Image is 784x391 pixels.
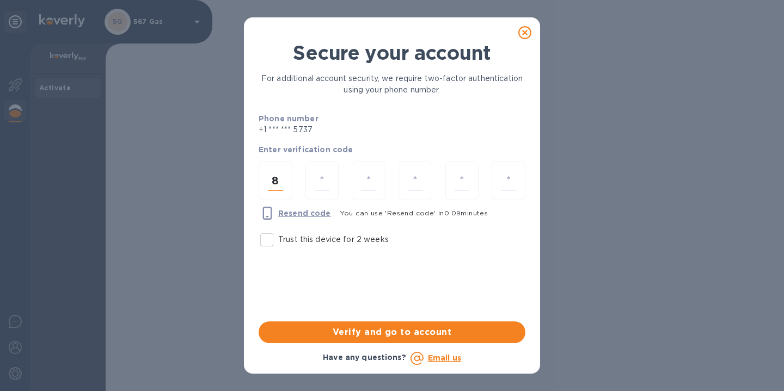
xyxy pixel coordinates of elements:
u: Resend code [278,209,331,218]
h1: Secure your account [259,41,525,64]
button: Verify and go to account [259,321,525,343]
a: Email us [428,353,461,362]
p: Enter verification code [259,144,525,155]
b: Phone number [259,114,318,123]
p: For additional account security, we require two-factor authentication using your phone number. [259,73,525,96]
p: Trust this device for 2 weeks [278,234,389,245]
span: Verify and go to account [267,326,517,339]
span: You can use 'Resend code' in 0 : 09 minutes [340,209,488,217]
b: Have any questions? [323,353,406,362]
